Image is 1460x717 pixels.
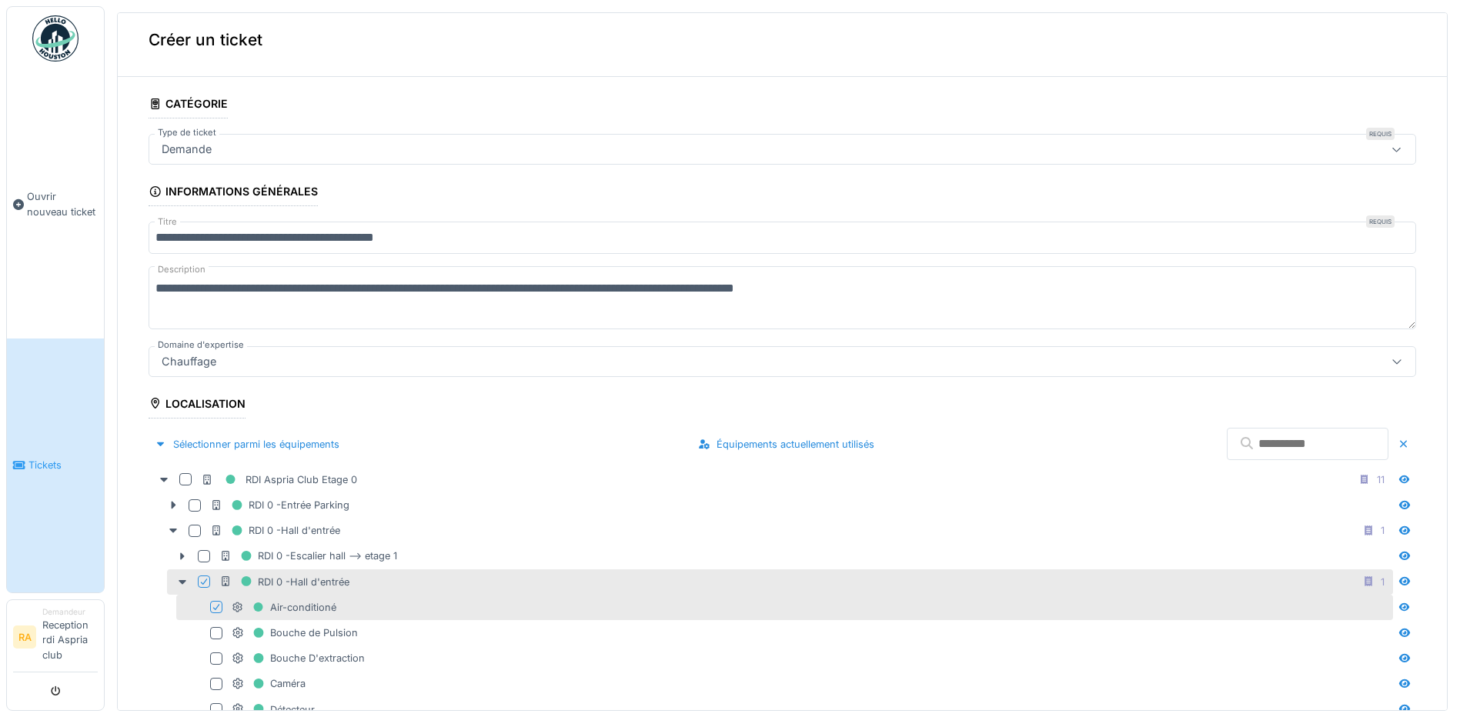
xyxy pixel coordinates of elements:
span: Ouvrir nouveau ticket [27,189,98,218]
li: RA [13,625,36,649]
div: Demande [155,141,218,158]
div: Bouche de Pulsion [232,623,358,642]
div: Localisation [149,392,246,419]
div: Chauffage [155,353,222,370]
img: Badge_color-CXgf-gQk.svg [32,15,79,62]
div: Air-conditioné [232,598,336,617]
div: RDI 0 -Hall d'entrée [219,572,349,592]
label: Description [155,260,209,279]
div: Requis [1366,215,1395,228]
div: RDI Aspria Club Etage 0 [201,470,357,489]
div: Sélectionner parmi les équipements [149,434,346,455]
div: 11 [1377,472,1385,487]
li: Reception rdi Aspria club [42,606,98,669]
div: RDI 0 -Escalier hall --> etage 1 [219,546,397,565]
label: Domaine d'expertise [155,338,247,352]
div: Informations générales [149,180,318,206]
div: RDI 0 -Entrée Parking [210,495,349,515]
label: Type de ticket [155,126,219,139]
div: Bouche D'extraction [232,649,365,668]
div: Catégorie [149,92,228,118]
a: Ouvrir nouveau ticket [7,70,104,338]
span: Tickets [28,458,98,472]
div: 1 [1381,575,1385,589]
div: Équipements actuellement utilisés [692,434,880,455]
label: Titre [155,215,180,228]
a: Tickets [7,338,104,592]
div: RDI 0 -Hall d'entrée [210,521,340,540]
div: 1 [1381,523,1385,538]
a: RA DemandeurReception rdi Aspria club [13,606,98,672]
div: Créer un ticket [118,3,1447,77]
div: Caméra [232,674,306,693]
div: Demandeur [42,606,98,618]
div: Requis [1366,128,1395,140]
